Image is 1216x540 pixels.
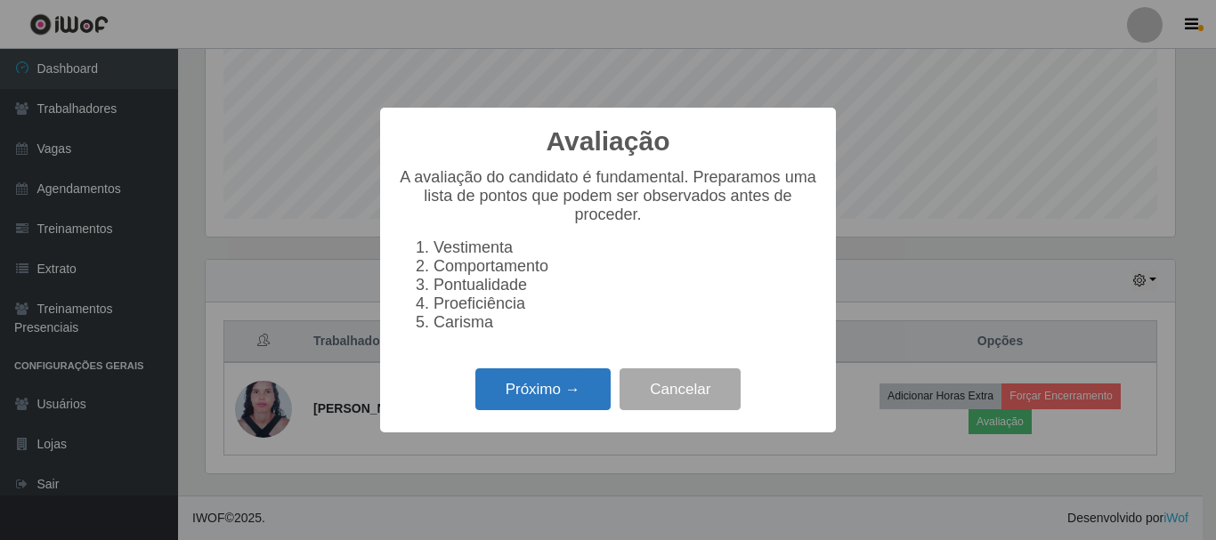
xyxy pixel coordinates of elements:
li: Comportamento [434,257,818,276]
li: Pontualidade [434,276,818,294]
h2: Avaliação [547,125,670,157]
button: Próximo → [475,368,611,410]
li: Proeficiência [434,294,818,313]
p: A avaliação do candidato é fundamental. Preparamos uma lista de pontos que podem ser observados a... [398,168,818,224]
li: Carisma [434,313,818,332]
button: Cancelar [620,368,741,410]
li: Vestimenta [434,238,818,257]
